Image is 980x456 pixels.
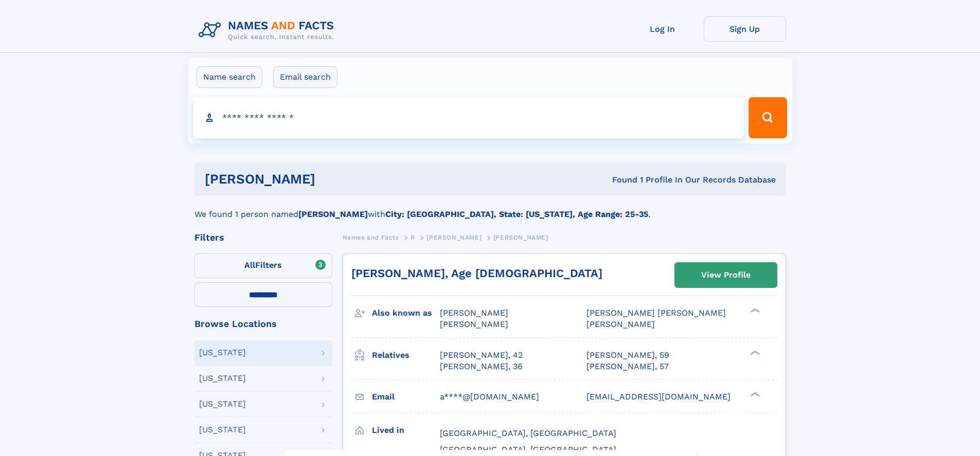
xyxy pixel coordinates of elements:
a: [PERSON_NAME], 57 [586,361,669,372]
div: ❯ [748,391,760,397]
input: search input [193,97,744,138]
span: All [244,260,255,270]
div: ❯ [748,307,760,314]
div: Found 1 Profile In Our Records Database [464,174,776,186]
div: [US_STATE] [199,400,246,408]
span: [PERSON_NAME] [426,234,482,241]
a: R [411,231,415,244]
a: Log In [621,16,704,42]
a: [PERSON_NAME], 36 [440,361,523,372]
span: [GEOGRAPHIC_DATA], [GEOGRAPHIC_DATA] [440,445,616,454]
button: Search Button [749,97,787,138]
div: Filters [194,233,332,242]
a: Names and Facts [343,231,399,244]
img: Logo Names and Facts [194,16,343,44]
a: [PERSON_NAME], Age [DEMOGRAPHIC_DATA] [351,267,602,280]
div: ❯ [748,349,760,356]
span: [PERSON_NAME] [440,308,508,318]
b: City: [GEOGRAPHIC_DATA], State: [US_STATE], Age Range: 25-35 [385,209,648,219]
label: Filters [194,253,332,278]
span: [GEOGRAPHIC_DATA], [GEOGRAPHIC_DATA] [440,428,616,438]
h1: [PERSON_NAME] [205,173,464,186]
div: [US_STATE] [199,349,246,357]
span: [PERSON_NAME] [PERSON_NAME] [586,308,726,318]
a: [PERSON_NAME], 42 [440,350,523,361]
h3: Email [372,388,440,406]
span: [PERSON_NAME] [493,234,548,241]
div: We found 1 person named with . [194,196,786,221]
a: [PERSON_NAME], 59 [586,350,669,361]
a: [PERSON_NAME] [426,231,482,244]
span: [EMAIL_ADDRESS][DOMAIN_NAME] [586,392,730,402]
h3: Lived in [372,422,440,439]
div: View Profile [701,263,751,287]
div: [US_STATE] [199,374,246,382]
b: [PERSON_NAME] [298,209,368,219]
label: Email search [273,66,337,88]
a: Sign Up [704,16,786,42]
div: [US_STATE] [199,426,246,434]
div: Browse Locations [194,319,332,329]
h3: Also known as [372,304,440,322]
label: Name search [197,66,262,88]
span: [PERSON_NAME] [440,319,508,329]
span: [PERSON_NAME] [586,319,655,329]
span: R [411,234,415,241]
a: View Profile [675,263,777,287]
h3: Relatives [372,346,440,364]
